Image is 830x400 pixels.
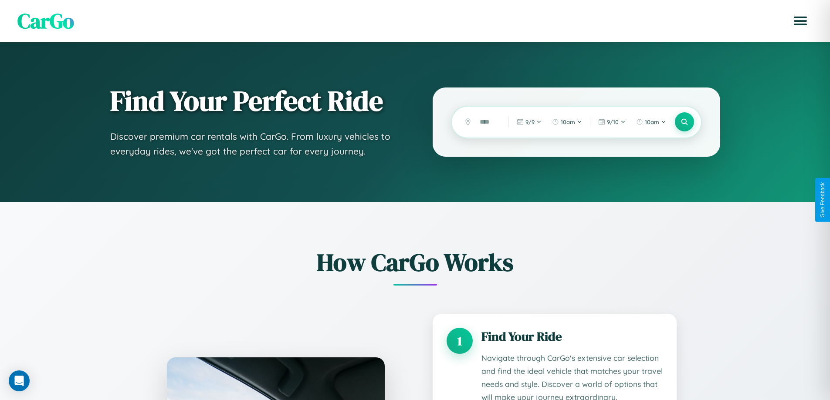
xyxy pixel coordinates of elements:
button: 10am [632,115,671,129]
h1: Find Your Perfect Ride [110,86,398,116]
h3: Find Your Ride [481,328,663,345]
button: 9/9 [512,115,546,129]
div: 1 [447,328,473,354]
span: 10am [561,118,575,125]
button: 10am [548,115,586,129]
h2: How CarGo Works [154,245,677,279]
span: 10am [645,118,659,125]
button: Open menu [788,9,813,33]
p: Discover premium car rentals with CarGo. From luxury vehicles to everyday rides, we've got the pe... [110,129,398,158]
span: 9 / 9 [525,118,535,125]
button: 9/10 [594,115,630,129]
span: 9 / 10 [607,118,619,125]
span: CarGo [17,7,74,35]
div: Open Intercom Messenger [9,370,30,391]
div: Give Feedback [820,182,826,218]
